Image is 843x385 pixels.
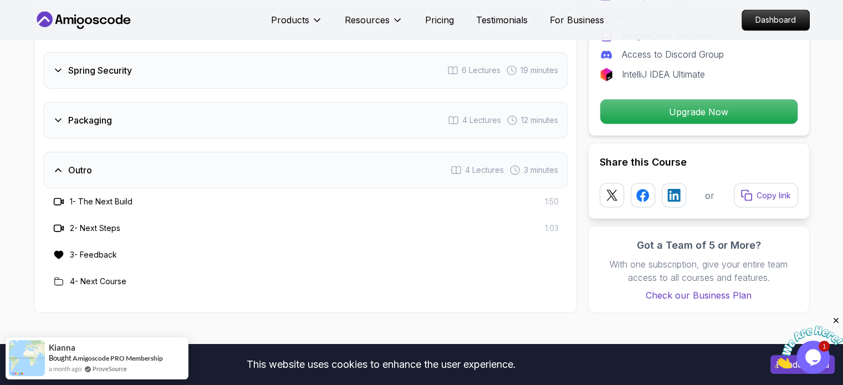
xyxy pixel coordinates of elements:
[465,165,504,176] span: 4 Lectures
[70,196,132,207] h3: 1 - The Next Build
[49,353,71,362] span: Bought
[462,115,501,126] span: 4 Lectures
[68,114,112,127] h3: Packaging
[600,154,798,170] h2: Share this Course
[43,102,568,138] button: Packaging4 Lectures 12 minutes
[705,188,714,202] p: or
[600,257,798,284] p: With one subscription, give your entire team access to all courses and features.
[68,64,132,77] h3: Spring Security
[622,48,724,61] p: Access to Discord Group
[770,355,835,374] button: Accept cookies
[68,163,92,177] h3: Outro
[600,68,613,81] img: jetbrains logo
[8,352,754,377] div: This website uses cookies to enhance the user experience.
[545,223,559,234] span: 1:03
[345,13,390,27] p: Resources
[271,13,309,27] p: Products
[742,9,810,30] a: Dashboard
[622,68,705,81] p: IntelliJ IDEA Ultimate
[70,249,117,260] h3: 3 - Feedback
[49,364,81,373] span: a month ago
[462,65,500,76] span: 6 Lectures
[70,276,126,287] h3: 4 - Next Course
[93,364,127,373] a: ProveSource
[345,13,403,35] button: Resources
[73,354,163,362] a: Amigoscode PRO Membership
[476,13,528,27] a: Testimonials
[271,13,323,35] button: Products
[600,288,798,301] a: Check our Business Plan
[757,189,791,201] p: Copy link
[70,223,120,234] h3: 2 - Next Steps
[734,183,798,207] button: Copy link
[524,165,558,176] span: 3 minutes
[742,10,809,30] p: Dashboard
[521,115,558,126] span: 12 minutes
[49,343,75,352] span: Kianna
[9,340,45,376] img: provesource social proof notification image
[43,152,568,188] button: Outro4 Lectures 3 minutes
[425,13,454,27] a: Pricing
[774,316,843,368] iframe: chat widget
[600,99,798,124] button: Upgrade Now
[545,196,559,207] span: 1:50
[520,65,558,76] span: 19 minutes
[550,13,604,27] a: For Business
[600,237,798,253] h3: Got a Team of 5 or More?
[600,99,798,124] p: Upgrade Now
[43,52,568,89] button: Spring Security6 Lectures 19 minutes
